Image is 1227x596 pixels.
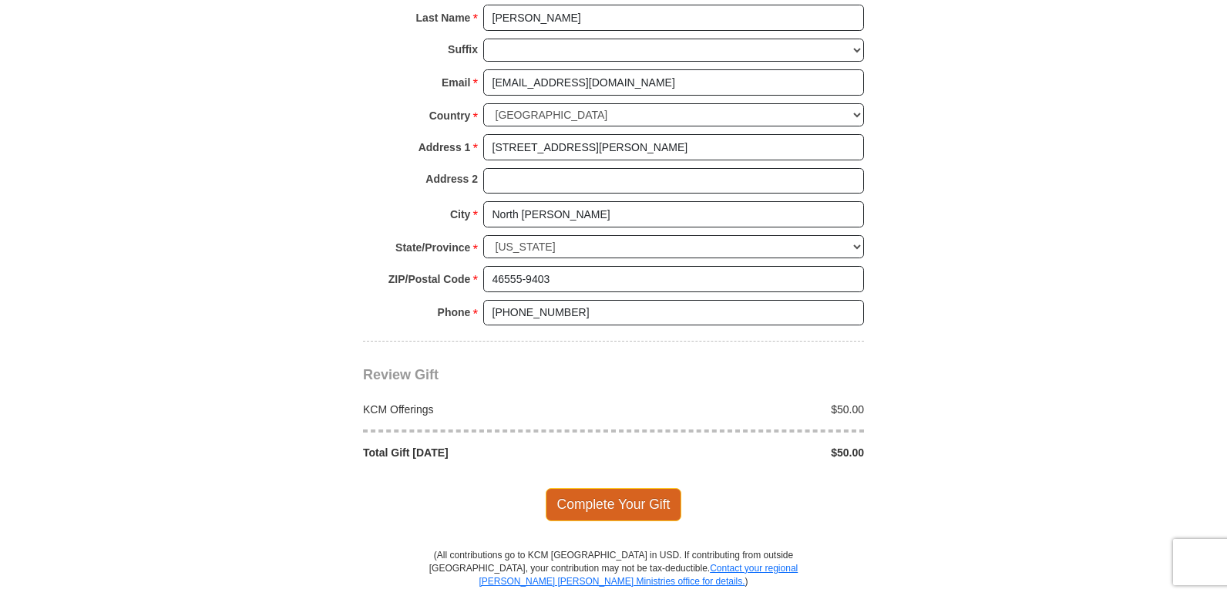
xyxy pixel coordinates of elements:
[429,105,471,126] strong: Country
[355,445,614,460] div: Total Gift [DATE]
[546,488,682,520] span: Complete Your Gift
[442,72,470,93] strong: Email
[355,402,614,417] div: KCM Offerings
[363,367,439,382] span: Review Gift
[388,268,471,290] strong: ZIP/Postal Code
[438,301,471,323] strong: Phone
[450,204,470,225] strong: City
[479,563,798,587] a: Contact your regional [PERSON_NAME] [PERSON_NAME] Ministries office for details.
[425,168,478,190] strong: Address 2
[416,7,471,29] strong: Last Name
[613,445,872,460] div: $50.00
[395,237,470,258] strong: State/Province
[419,136,471,158] strong: Address 1
[448,39,478,60] strong: Suffix
[613,402,872,417] div: $50.00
